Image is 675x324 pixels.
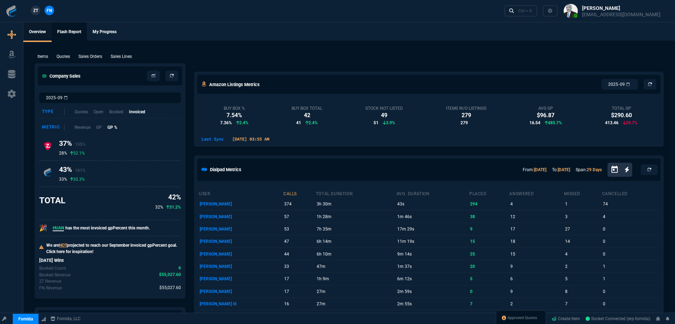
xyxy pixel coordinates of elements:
[317,224,395,234] p: 7h 35m
[292,111,322,120] div: 42
[446,106,486,111] div: Items w/o Listings
[284,212,314,222] p: 57
[317,236,395,246] p: 6h 14m
[397,212,468,222] p: 1m 46s
[396,188,469,198] th: avg. duration
[317,287,395,296] p: 27m
[623,120,638,126] p: 29.7%
[545,120,562,126] p: 485.7%
[365,106,403,111] div: Stock Not Listed
[96,124,102,131] p: GP
[159,284,181,291] span: Today's Fornida revenue
[178,265,181,271] span: Today's Booked count
[529,106,562,111] div: Avg GP
[210,166,241,173] h5: Dialpad Metrics
[397,236,468,246] p: 11m 19s
[284,199,314,209] p: 374
[529,120,540,126] span: 16.54
[534,167,546,172] a: [DATE]
[529,111,562,120] div: $96.87
[510,199,563,209] p: 4
[605,111,638,120] div: $290.60
[59,176,67,182] p: 33%
[470,274,508,284] p: 5
[200,249,282,259] p: [PERSON_NAME]
[565,236,601,246] p: 14
[292,106,322,111] div: Buy Box Total
[220,111,248,120] div: 7.54%
[200,199,282,209] p: [PERSON_NAME]
[200,224,282,234] p: [PERSON_NAME]
[397,274,468,284] p: 6m 12s
[209,81,260,88] h5: Amazon Listings Metrics
[397,299,468,309] p: 2m 55s
[507,315,537,321] span: Approved Quotes
[565,249,601,259] p: 4
[37,53,48,60] p: Items
[510,262,563,271] p: 9
[397,287,468,296] p: 2m 59s
[316,188,396,198] th: total duration
[397,224,468,234] p: 17m 29s
[220,106,248,111] div: Buy Box %
[586,316,650,321] span: Socket Connected (erp-fornida)
[564,188,601,198] th: missed
[470,199,508,209] p: 294
[397,199,468,209] p: 43s
[470,212,508,222] p: 38
[39,265,66,271] p: Today's Booked count
[70,176,85,182] p: 30.3%
[603,236,658,246] p: 0
[374,120,378,126] span: 51
[509,188,564,198] th: answered
[470,236,508,246] p: 15
[305,120,318,126] p: 2.4%
[587,167,602,172] a: 29 Days
[470,224,508,234] p: 9
[549,313,583,324] a: Create Item
[284,249,314,259] p: 44
[510,236,563,246] p: 18
[610,164,624,175] button: Open calendar
[552,167,570,173] p: To:
[200,274,282,284] p: [PERSON_NAME]
[39,285,62,291] p: Today's Fornida revenue
[565,199,601,209] p: 1
[59,243,67,248] span: NOT
[284,299,314,309] p: 16
[586,316,650,322] a: ADmFH3Wld6mD3cVTAAES
[129,109,145,115] p: Invoiced
[605,120,618,126] span: 413.46
[200,236,282,246] p: [PERSON_NAME]
[510,224,563,234] p: 17
[53,226,64,231] span: HUAN
[236,120,248,126] p: 2.4%
[446,111,486,120] div: 279
[605,106,638,111] div: Total GP
[383,120,395,126] p: 3.9%
[460,120,468,126] span: 279
[565,299,601,309] p: 7
[39,278,61,284] p: Today's zaynTek revenue
[603,299,658,309] p: 0
[397,249,468,259] p: 9m 14s
[558,167,570,172] a: [DATE]
[48,316,83,322] a: msbcCompanyName
[70,150,85,156] p: 32.1%
[23,22,52,42] a: Overview
[59,165,86,176] h4: 43%
[397,262,468,271] p: 1m 37s
[284,224,314,234] p: 53
[603,224,658,234] p: 0
[78,53,102,60] p: Sales Orders
[603,274,658,284] p: 1
[229,136,272,142] p: [DATE] 03:55 AM
[518,8,532,14] div: Ctrl + K
[510,287,563,296] p: 9
[296,120,301,126] span: 41
[284,287,314,296] p: 17
[200,262,282,271] p: [PERSON_NAME]
[59,139,86,150] h4: 37%
[47,7,52,14] span: FN
[155,204,163,210] p: 32%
